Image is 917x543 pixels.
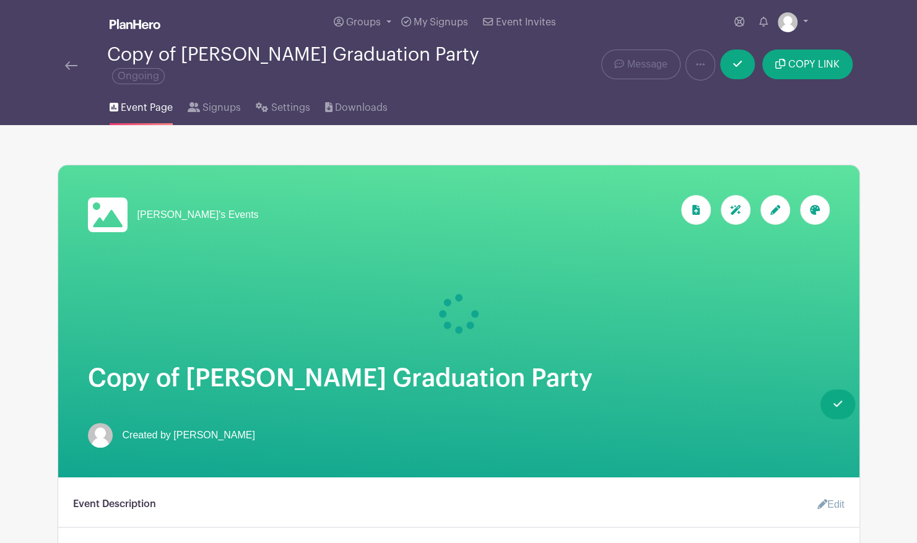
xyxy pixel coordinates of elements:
[202,100,241,115] span: Signups
[496,17,556,27] span: Event Invites
[88,423,113,448] img: default-ce2991bfa6775e67f084385cd625a349d9dcbb7a52a09fb2fda1e96e2d18dcdb.png
[137,207,259,222] span: [PERSON_NAME]'s Events
[112,68,165,84] span: Ongoing
[325,85,388,125] a: Downloads
[65,61,77,70] img: back-arrow-29a5d9b10d5bd6ae65dc969a981735edf675c4d7a1fe02e03b50dbd4ba3cdb55.svg
[601,50,680,79] a: Message
[335,100,388,115] span: Downloads
[110,85,173,125] a: Event Page
[121,100,173,115] span: Event Page
[778,12,797,32] img: default-ce2991bfa6775e67f084385cd625a349d9dcbb7a52a09fb2fda1e96e2d18dcdb.png
[256,85,310,125] a: Settings
[627,57,667,72] span: Message
[110,19,160,29] img: logo_white-6c42ec7e38ccf1d336a20a19083b03d10ae64f83f12c07503d8b9e83406b4c7d.svg
[346,17,381,27] span: Groups
[88,363,830,393] h1: Copy of [PERSON_NAME] Graduation Party
[788,59,840,69] span: COPY LINK
[88,195,259,235] a: [PERSON_NAME]'s Events
[123,428,255,443] span: Created by [PERSON_NAME]
[107,45,508,85] div: Copy of [PERSON_NAME] Graduation Party
[271,100,310,115] span: Settings
[762,50,852,79] button: COPY LINK
[73,498,156,510] h6: Event Description
[807,492,845,517] a: Edit
[188,85,241,125] a: Signups
[414,17,468,27] span: My Signups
